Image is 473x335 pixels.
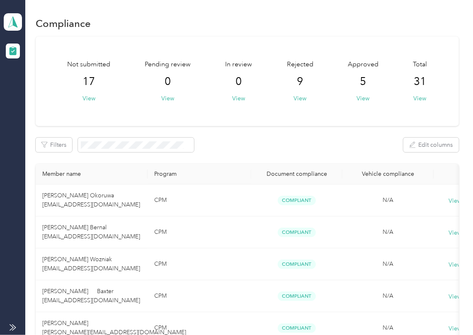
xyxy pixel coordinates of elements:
span: 9 [297,75,303,88]
span: Approved [348,60,378,70]
span: Compliant [278,196,316,205]
button: View [233,94,245,103]
span: 31 [414,75,426,88]
span: Compliant [278,323,316,333]
button: View [413,94,426,103]
span: [PERSON_NAME] Okoruwa [EMAIL_ADDRESS][DOMAIN_NAME] [42,192,140,208]
span: N/A [383,292,393,299]
span: Rejected [287,60,313,70]
th: Member name [36,164,148,184]
td: CPM [148,216,251,248]
div: Vehicle compliance [349,170,427,177]
span: 5 [360,75,366,88]
iframe: Everlance-gr Chat Button Frame [427,289,473,335]
span: Compliant [278,291,316,301]
button: View [294,94,306,103]
button: View [357,94,369,103]
span: Compliant [278,228,316,237]
span: 0 [236,75,242,88]
span: N/A [383,228,393,235]
span: Total [413,60,427,70]
h1: Compliance [36,19,91,28]
span: [PERSON_NAME] Baxter [EMAIL_ADDRESS][DOMAIN_NAME] [42,288,140,304]
span: [PERSON_NAME] Bernal [EMAIL_ADDRESS][DOMAIN_NAME] [42,224,140,240]
span: N/A [383,260,393,267]
th: Program [148,164,251,184]
button: Edit columns [403,138,459,152]
span: [PERSON_NAME] Wozniak [EMAIL_ADDRESS][DOMAIN_NAME] [42,256,140,272]
td: CPM [148,248,251,280]
span: N/A [383,324,393,331]
button: Filters [36,138,72,152]
td: CPM [148,280,251,312]
div: Document compliance [258,170,336,177]
span: N/A [383,197,393,204]
span: Compliant [278,260,316,269]
span: In review [226,60,252,70]
td: CPM [148,184,251,216]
